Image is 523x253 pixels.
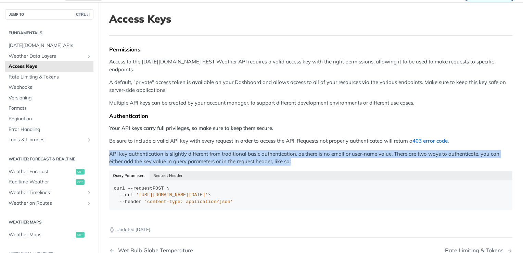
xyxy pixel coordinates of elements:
[86,53,92,59] button: Show subpages for Weather Data Layers
[9,168,74,175] span: Weather Forecast
[9,126,92,133] span: Error Handling
[5,188,93,198] a: Weather TimelinesShow subpages for Weather Timelines
[5,124,93,135] a: Error Handling
[5,114,93,124] a: Pagination
[5,61,93,72] a: Access Keys
[109,99,512,107] p: Multiple API keys can be created by your account manager, to support different development enviro...
[9,179,74,185] span: Realtime Weather
[9,231,74,238] span: Weather Maps
[86,137,92,143] button: Show subpages for Tools & Libraries
[76,169,85,174] span: get
[144,199,233,204] span: 'content-type: application/json'
[114,186,125,191] span: curl
[5,219,93,225] h2: Weather Maps
[9,95,92,101] span: Versioning
[109,58,512,73] p: Access to the [DATE][DOMAIN_NAME] REST Weather API requires a valid access key with the right per...
[86,201,92,206] button: Show subpages for Weather on Routes
[9,84,92,91] span: Webhooks
[5,230,93,240] a: Weather Mapsget
[75,12,90,17] span: CTRL-/
[5,51,93,61] a: Weather Data LayersShow subpages for Weather Data Layers
[86,190,92,195] button: Show subpages for Weather Timelines
[150,171,187,180] button: Request Header
[9,116,92,122] span: Pagination
[5,30,93,36] h2: Fundamentals
[109,79,512,94] p: A default, "private" access token is available on your Dashboard and allows access to all of your...
[9,74,92,81] span: Rate Limiting & Tokens
[5,40,93,51] a: [DATE][DOMAIN_NAME] APIs
[5,103,93,113] a: Formats
[5,177,93,187] a: Realtime Weatherget
[119,199,142,204] span: --header
[5,198,93,208] a: Weather on RoutesShow subpages for Weather on Routes
[109,125,273,131] strong: Your API keys carry full privileges, so make sure to keep them secure.
[109,150,512,166] p: API key authentication is slightly different from traditional basic authentication, as there is n...
[5,93,93,103] a: Versioning
[109,46,512,53] div: Permissions
[9,200,85,207] span: Weather on Routes
[136,192,208,197] span: '[URL][DOMAIN_NAME][DATE]'
[5,82,93,93] a: Webhooks
[9,136,85,143] span: Tools & Libraries
[109,226,512,233] p: Updated [DATE]
[9,42,92,49] span: [DATE][DOMAIN_NAME] APIs
[76,232,85,238] span: get
[9,105,92,112] span: Formats
[109,13,512,25] h1: Access Keys
[5,72,93,82] a: Rate Limiting & Tokens
[9,63,92,70] span: Access Keys
[76,179,85,185] span: get
[128,186,153,191] span: --request
[9,53,85,60] span: Weather Data Layers
[9,189,85,196] span: Weather Timelines
[109,112,512,119] div: Authentication
[5,9,93,20] button: JUMP TOCTRL-/
[5,135,93,145] a: Tools & LibrariesShow subpages for Tools & Libraries
[114,185,508,205] div: POST \ \
[5,167,93,177] a: Weather Forecastget
[5,156,93,162] h2: Weather Forecast & realtime
[412,137,448,144] a: 403 error code
[109,137,512,145] p: Be sure to include a valid API key with every request in order to access the API. Requests not pr...
[119,192,133,197] span: --url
